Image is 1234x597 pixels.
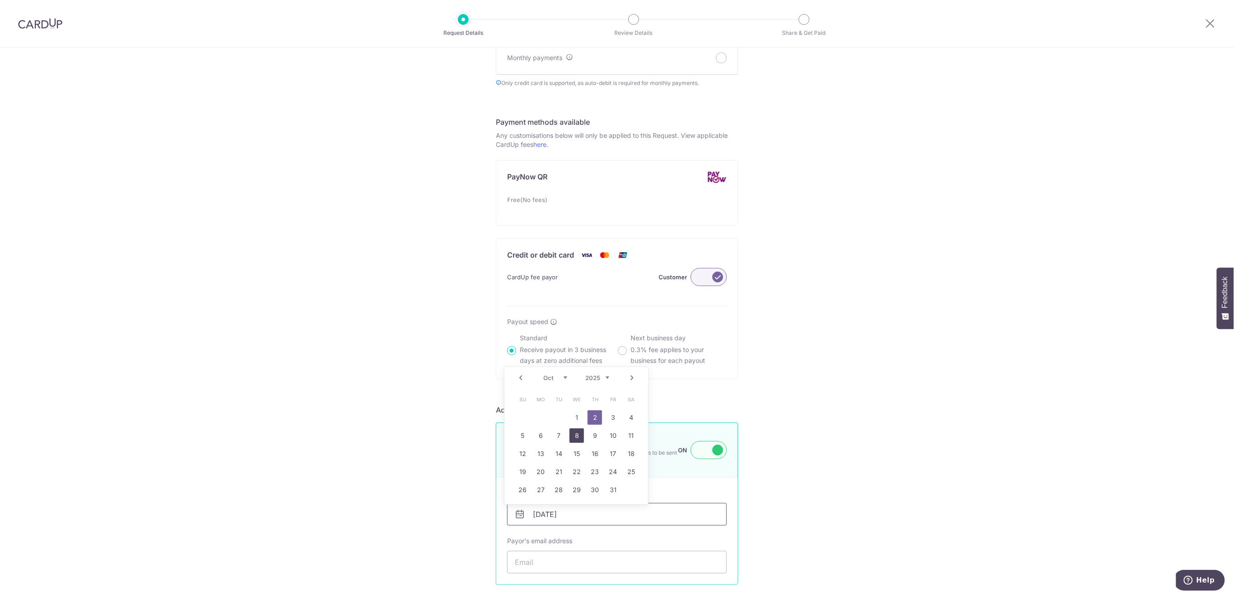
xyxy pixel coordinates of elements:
[507,503,727,526] input: DD/MM/YYYY
[631,344,727,366] p: 0.3% fee applies to your business for each payout
[588,483,602,497] a: 30
[551,483,566,497] a: 28
[496,405,560,414] span: translation missing: en.company.payment_requests.form.header.labels.advanced_settings
[551,447,566,461] a: 14
[606,392,620,407] span: Friday
[533,428,548,443] a: 6
[626,372,637,383] a: Next
[1221,277,1229,308] span: Feedback
[570,483,584,497] a: 29
[496,79,738,88] span: Only credit card is supported, as auto-debit is required for monthly payments.
[507,317,727,326] div: Payout speed
[606,410,620,425] a: 3
[570,447,584,461] a: 15
[18,18,62,29] img: CardUp
[606,465,620,479] a: 24
[588,428,602,443] a: 9
[496,117,738,127] h5: Payment methods available
[520,334,616,343] p: Standard
[606,483,620,497] a: 31
[624,428,638,443] a: 11
[624,447,638,461] a: 18
[588,447,602,461] a: 16
[678,445,687,456] label: ON
[588,410,602,425] a: 2
[551,392,566,407] span: Tuesday
[606,447,620,461] a: 17
[624,465,638,479] a: 25
[624,410,638,425] a: 4
[624,392,638,407] span: Saturday
[533,141,546,148] a: here
[659,272,687,282] label: Customer
[507,536,572,545] label: Payor's email address
[533,392,548,407] span: Monday
[430,28,497,38] p: Request Details
[507,272,558,282] span: CardUp fee payor
[507,171,547,183] p: PayNow QR
[606,428,620,443] a: 10
[1176,570,1225,592] iframe: Opens a widget where you can find more information
[588,465,602,479] a: 23
[707,171,727,183] img: PayNow
[614,249,632,261] img: Union Pay
[515,447,530,461] a: 12
[570,465,584,479] a: 22
[496,131,738,149] p: Any customisations below will only be applied to this Request. View applicable CardUp fees .
[515,483,530,497] a: 26
[551,428,566,443] a: 7
[507,54,562,61] span: Monthly payments
[588,392,602,407] span: Thursday
[1217,268,1234,329] button: Feedback - Show survey
[507,194,547,205] span: Free(No fees)
[631,334,727,343] p: Next business day
[578,249,596,261] img: Visa
[515,428,530,443] a: 5
[771,28,838,38] p: Share & Get Paid
[570,410,584,425] a: 1
[507,249,574,261] p: Credit or debit card
[600,28,667,38] p: Review Details
[551,465,566,479] a: 21
[507,551,727,573] input: Email
[533,483,548,497] a: 27
[570,392,584,407] span: Wednesday
[533,447,548,461] a: 13
[515,372,526,383] a: Prev
[515,465,530,479] a: 19
[570,428,584,443] a: 8
[515,392,530,407] span: Sunday
[596,249,614,261] img: Mastercard
[533,465,548,479] a: 20
[520,344,616,366] p: Receive payout in 3 business days at zero additional fees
